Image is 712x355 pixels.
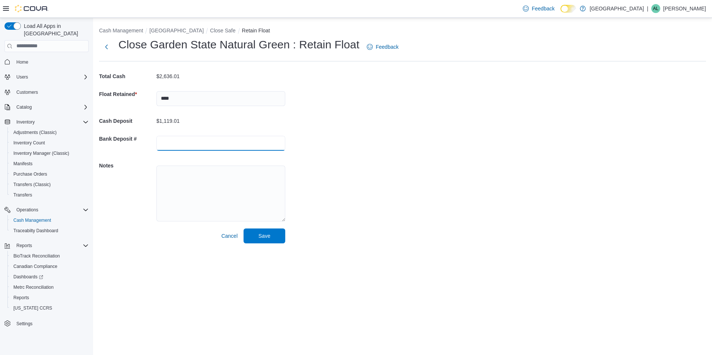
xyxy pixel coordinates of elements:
a: Inventory Manager (Classic) [10,149,72,158]
span: Transfers (Classic) [13,182,51,188]
button: Manifests [7,159,92,169]
span: Cash Management [10,216,89,225]
button: Adjustments (Classic) [7,127,92,138]
a: Feedback [364,39,401,54]
span: Settings [13,319,89,328]
span: Transfers [10,191,89,199]
span: Inventory Manager (Classic) [10,149,89,158]
span: Catalog [13,103,89,112]
span: Purchase Orders [13,171,47,177]
span: Customers [13,87,89,97]
button: Inventory Manager (Classic) [7,148,92,159]
span: Reports [16,243,32,249]
button: Users [13,73,31,81]
button: Operations [13,205,41,214]
button: Settings [1,318,92,329]
span: Dashboards [10,272,89,281]
button: Cash Management [99,28,143,33]
button: Save [244,228,285,243]
button: Close Safe [210,28,235,33]
a: BioTrack Reconciliation [10,252,63,260]
span: Inventory Count [10,138,89,147]
a: Customers [13,88,41,97]
button: Inventory [13,118,38,127]
button: [GEOGRAPHIC_DATA] [149,28,204,33]
button: Operations [1,205,92,215]
span: [US_STATE] CCRS [13,305,52,311]
button: Transfers (Classic) [7,179,92,190]
button: Retain Float [242,28,270,33]
span: Inventory [16,119,35,125]
button: Next [99,39,114,54]
button: Catalog [13,103,35,112]
button: Cash Management [7,215,92,226]
span: Transfers (Classic) [10,180,89,189]
button: Users [1,72,92,82]
span: Operations [16,207,38,213]
span: Inventory Count [13,140,45,146]
a: Purchase Orders [10,170,50,179]
span: BioTrack Reconciliation [13,253,60,259]
span: Reports [10,293,89,302]
a: Reports [10,293,32,302]
p: $1,119.01 [156,118,179,124]
span: Adjustments (Classic) [13,129,57,135]
button: Reports [13,241,35,250]
button: Inventory [1,117,92,127]
span: Users [16,74,28,80]
a: [US_STATE] CCRS [10,304,55,313]
div: Ashley Lehman-Preine [651,4,660,13]
a: Metrc Reconciliation [10,283,57,292]
span: Home [16,59,28,65]
h5: Bank Deposit # [99,131,155,146]
img: Cova [15,5,48,12]
span: Inventory Manager (Classic) [13,150,69,156]
span: Traceabilty Dashboard [10,226,89,235]
span: Feedback [532,5,554,12]
span: Washington CCRS [10,304,89,313]
h5: Notes [99,158,155,173]
button: Purchase Orders [7,169,92,179]
a: Settings [13,319,35,328]
a: Dashboards [10,272,46,281]
a: Inventory Count [10,138,48,147]
h5: Float Retained [99,87,155,102]
span: Reports [13,295,29,301]
h5: Cash Deposit [99,113,155,128]
a: Adjustments (Classic) [10,128,60,137]
button: Catalog [1,102,92,112]
button: [US_STATE] CCRS [7,303,92,313]
button: Transfers [7,190,92,200]
span: Settings [16,321,32,327]
span: Catalog [16,104,32,110]
button: Cancel [218,228,241,243]
span: Canadian Compliance [10,262,89,271]
a: Dashboards [7,272,92,282]
button: Home [1,57,92,67]
p: [PERSON_NAME] [663,4,706,13]
a: Feedback [520,1,557,16]
button: Canadian Compliance [7,261,92,272]
span: Operations [13,205,89,214]
h5: Total Cash [99,69,155,84]
input: Dark Mode [560,5,576,13]
span: Dashboards [13,274,43,280]
a: Canadian Compliance [10,262,60,271]
button: Inventory Count [7,138,92,148]
span: Manifests [10,159,89,168]
span: Cancel [221,232,238,240]
button: Customers [1,87,92,97]
span: Inventory [13,118,89,127]
span: Traceabilty Dashboard [13,228,58,234]
span: Home [13,57,89,67]
nav: An example of EuiBreadcrumbs [99,27,706,36]
a: Manifests [10,159,35,168]
span: Users [13,73,89,81]
p: | [647,4,648,13]
p: $2,636.01 [156,73,179,79]
a: Transfers [10,191,35,199]
button: Metrc Reconciliation [7,282,92,292]
button: Reports [7,292,92,303]
span: Customers [16,89,38,95]
span: Load All Apps in [GEOGRAPHIC_DATA] [21,22,89,37]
